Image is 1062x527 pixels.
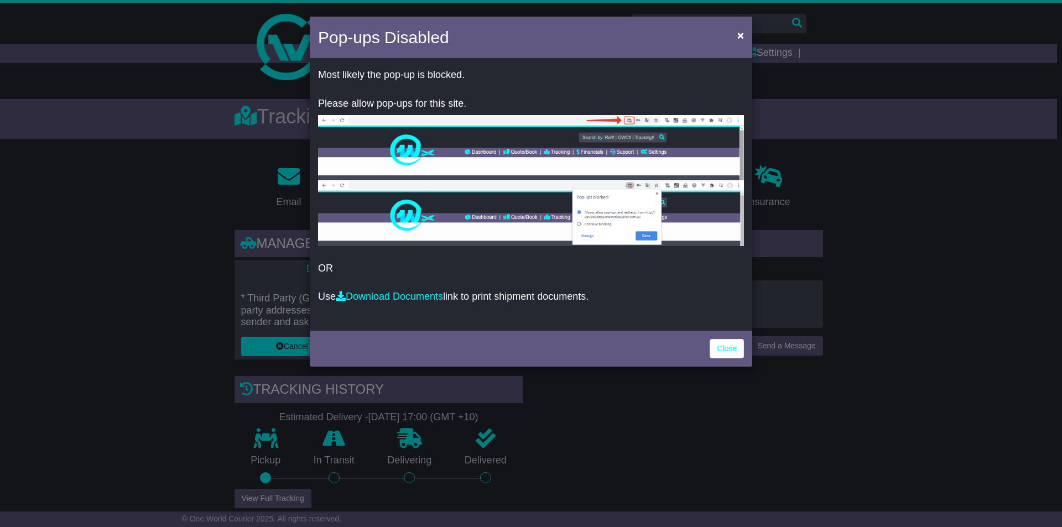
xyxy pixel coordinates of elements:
[318,25,449,50] h4: Pop-ups Disabled
[710,339,744,358] a: Close
[732,24,749,46] button: Close
[318,69,744,81] p: Most likely the pop-up is blocked.
[318,98,744,110] p: Please allow pop-ups for this site.
[310,61,752,328] div: OR
[318,115,744,180] img: allow-popup-1.png
[336,291,443,302] a: Download Documents
[318,180,744,246] img: allow-popup-2.png
[737,29,744,41] span: ×
[318,291,744,303] p: Use link to print shipment documents.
